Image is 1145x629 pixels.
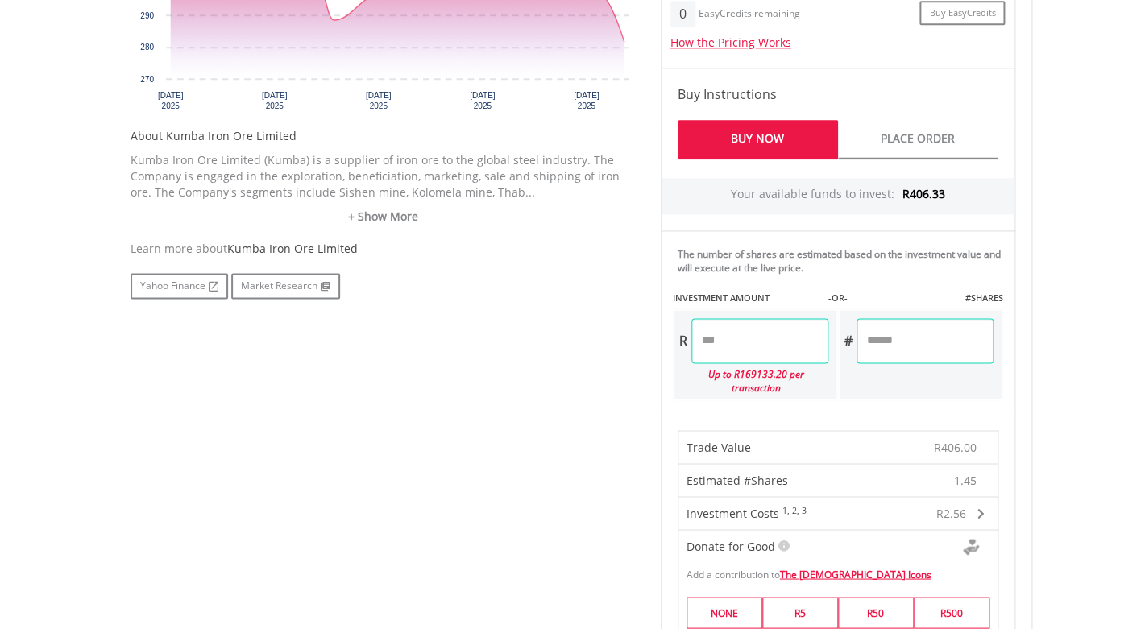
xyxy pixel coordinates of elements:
div: 0 [670,1,695,27]
div: Your available funds to invest: [662,178,1014,214]
label: R500 [914,597,989,628]
label: INVESTMENT AMOUNT [673,292,770,304]
sup: 1, 2, 3 [782,504,807,515]
img: Donte For Good [963,539,979,555]
a: Buy Now [678,120,838,159]
label: NONE [687,597,762,628]
h5: About Kumba Iron Ore Limited [131,128,637,144]
div: Add a contribution to [678,559,998,581]
label: R50 [838,597,914,628]
div: Learn more about [131,241,637,257]
span: R406.33 [902,186,945,201]
text: [DATE] 2025 [158,91,184,110]
span: Donate for Good [687,538,775,553]
span: R2.56 [936,505,966,520]
span: R406.00 [934,439,977,454]
h4: Buy Instructions [678,85,998,104]
label: R5 [762,597,838,628]
text: 280 [141,43,155,52]
a: Yahoo Finance [131,273,228,299]
a: The [DEMOGRAPHIC_DATA] Icons [780,567,931,581]
div: The number of shares are estimated based on the investment value and will execute at the live price. [678,247,1008,275]
a: How the Pricing Works [670,35,791,50]
span: Investment Costs [687,505,779,520]
text: [DATE] 2025 [470,91,496,110]
text: [DATE] 2025 [366,91,392,110]
text: [DATE] 2025 [574,91,599,110]
text: [DATE] 2025 [262,91,288,110]
div: EasyCredits remaining [699,8,800,22]
span: Kumba Iron Ore Limited [227,241,358,256]
text: 270 [141,75,155,84]
text: 290 [141,11,155,20]
span: 1.45 [954,472,977,488]
a: Place Order [838,120,998,159]
div: Up to R169133.20 per transaction [674,363,828,399]
div: R [674,318,691,363]
a: Buy EasyCredits [919,1,1005,26]
a: Market Research [231,273,340,299]
label: -OR- [828,292,847,304]
span: Estimated #Shares [687,472,788,487]
label: #SHARES [965,292,1002,304]
div: # [840,318,857,363]
span: Trade Value [687,439,751,454]
a: + Show More [131,209,637,225]
p: Kumba Iron Ore Limited (Kumba) is a supplier of iron ore to the global steel industry. The Compan... [131,152,637,201]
